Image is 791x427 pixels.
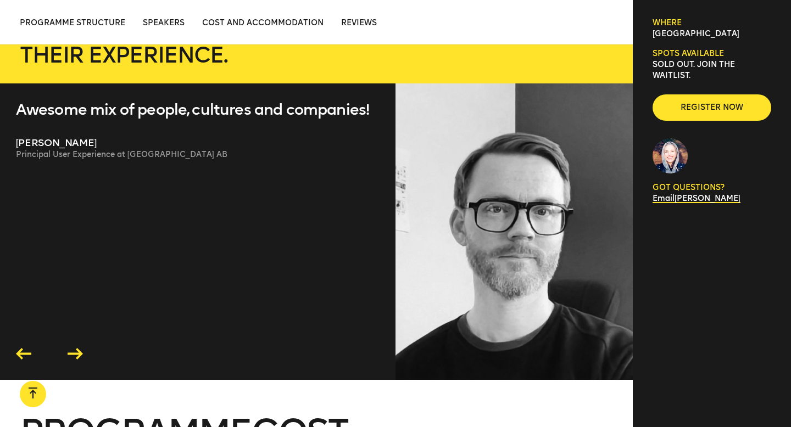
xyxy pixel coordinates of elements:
span: Cost and Accommodation [202,18,324,27]
span: Speakers [143,18,185,27]
h6: Spots available [653,48,771,59]
span: Register now [670,102,754,113]
p: [PERSON_NAME] [16,136,372,149]
p: SOLD OUT. Join the waitlist. [653,59,771,81]
span: Reviews [341,18,377,27]
span: Programme Structure [20,18,125,27]
a: Email[PERSON_NAME] [653,194,740,203]
h6: Where [653,18,771,29]
button: Register now [653,94,771,121]
blockquote: Awesome mix of people, cultures and companies! [16,101,372,119]
p: Principal User Experience at [GEOGRAPHIC_DATA] AB [16,149,372,160]
p: GOT QUESTIONS? [653,182,771,193]
p: [GEOGRAPHIC_DATA] [653,29,771,40]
